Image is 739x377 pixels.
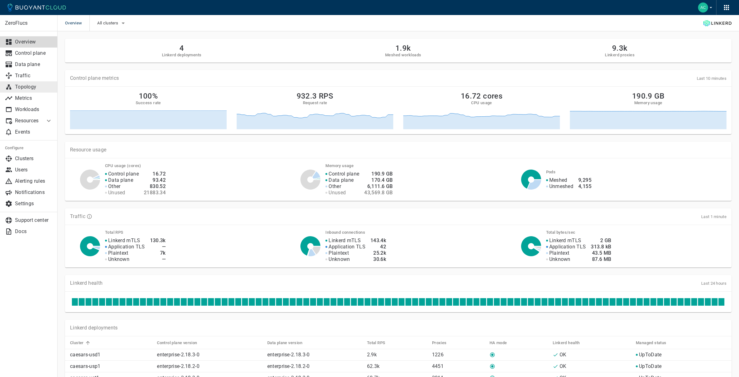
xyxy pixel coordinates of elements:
[553,340,580,345] h5: Linkerd health
[490,340,515,346] span: HA mode
[367,363,427,369] p: 62.3k
[385,53,421,58] h5: Meshed workloads
[471,100,492,105] h5: CPU usage
[591,237,611,244] h4: 2 GB
[15,178,53,184] p: Alerting rules
[5,145,53,150] h5: Configure
[108,256,129,262] p: Unknown
[97,18,127,28] button: All clusters
[15,217,53,223] p: Support center
[108,237,140,244] p: Linkerd mTLS
[15,167,53,173] p: Users
[70,325,118,331] p: Linkerd deployments
[549,237,581,244] p: Linkerd mTLS
[108,171,139,177] p: Control plane
[403,92,560,129] a: 16.72 coresCPU usage
[549,183,573,190] p: Unmeshed
[15,118,40,124] p: Resources
[144,190,166,196] h4: 21883.34
[267,363,310,369] a: enterprise-2.18.2-0
[136,100,161,105] h5: Success rate
[144,177,166,183] h4: 93.42
[364,171,393,177] h4: 190.9 GB
[162,44,202,53] h2: 4
[267,352,310,358] a: enterprise-2.18.3-0
[157,352,199,358] a: enterprise-2.18.3-0
[15,73,53,79] p: Traffic
[591,256,611,262] h4: 87.6 MB
[632,92,664,100] h2: 190.9 GB
[385,44,421,53] h2: 1.9k
[329,256,350,262] p: Unknown
[15,50,53,56] p: Control plane
[70,213,85,220] p: Traffic
[157,363,199,369] a: enterprise-2.18.2-0
[553,340,588,346] span: Linkerd health
[432,340,455,346] span: Proxies
[150,256,166,262] h4: —
[237,92,393,129] a: 932.3 RPSRequest rate
[636,340,666,345] h5: Managed status
[605,53,635,58] h5: Linkerd proxies
[15,155,53,162] p: Clusters
[701,281,726,286] span: Last 24 hours
[15,228,53,235] p: Docs
[70,280,103,286] p: Linkerd health
[150,250,166,256] h4: 7k
[634,100,662,105] h5: Memory usage
[697,76,727,81] span: Last 10 minutes
[303,100,327,105] h5: Request rate
[364,177,393,183] h4: 170.4 GB
[364,190,393,196] h4: 43,569.8 GB
[15,61,53,68] p: Data plane
[70,340,92,346] span: Cluster
[329,237,361,244] p: Linkerd mTLS
[108,183,121,190] p: Other
[329,250,349,256] p: Plaintext
[578,183,591,190] h4: 4,155
[549,177,567,183] p: Meshed
[15,84,53,90] p: Topology
[108,244,145,250] p: Application TLS
[549,250,570,256] p: Plaintext
[5,20,52,26] p: ZeroFlucs
[364,183,393,190] h4: 6,111.6 GB
[461,92,502,100] h2: 16.72 cores
[15,201,53,207] p: Settings
[144,183,166,190] h4: 830.52
[70,352,152,358] p: caesars-usd1
[367,340,385,345] h5: Total RPS
[367,352,427,358] p: 2.9k
[150,244,166,250] h4: —
[370,256,386,262] h4: 30.6k
[144,171,166,177] h4: 16.72
[367,340,394,346] span: Total RPS
[65,15,89,31] span: Overview
[267,340,310,346] span: Data plane version
[157,340,205,346] span: Control plane version
[97,21,119,26] span: All clusters
[605,44,635,53] h2: 9.3k
[108,190,125,196] p: Unused
[329,183,341,190] p: Other
[591,244,611,250] h4: 313.8 kB
[108,177,133,183] p: Data plane
[698,3,708,13] img: Accounts Payable
[329,190,346,196] p: Unused
[329,177,354,183] p: Data plane
[162,53,202,58] h5: Linkerd deployments
[139,92,158,100] h2: 100%
[578,177,591,183] h4: 9,295
[15,39,53,45] p: Overview
[108,250,128,256] p: Plaintext
[157,340,197,345] h5: Control plane version
[560,363,566,369] p: OK
[549,256,571,262] p: Unknown
[432,363,485,369] p: 4451
[370,250,386,256] h4: 25.2k
[432,340,447,345] h5: Proxies
[490,340,507,345] h5: HA mode
[329,244,365,250] p: Application TLS
[70,75,119,81] p: Control plane metrics
[150,237,166,244] h4: 130.3k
